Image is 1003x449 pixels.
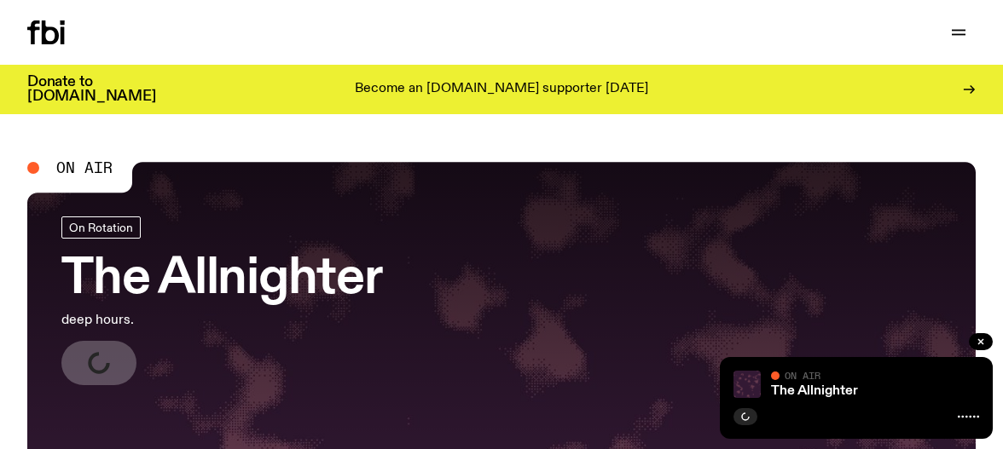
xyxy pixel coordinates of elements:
[61,310,382,331] p: deep hours.
[61,256,382,303] h3: The Allnighter
[771,384,858,398] a: The Allnighter
[61,216,141,239] a: On Rotation
[785,370,820,381] span: On Air
[56,160,113,176] span: On Air
[61,216,382,385] a: The Allnighterdeep hours.
[355,82,648,97] p: Become an [DOMAIN_NAME] supporter [DATE]
[27,75,156,104] h3: Donate to [DOMAIN_NAME]
[69,221,133,233] span: On Rotation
